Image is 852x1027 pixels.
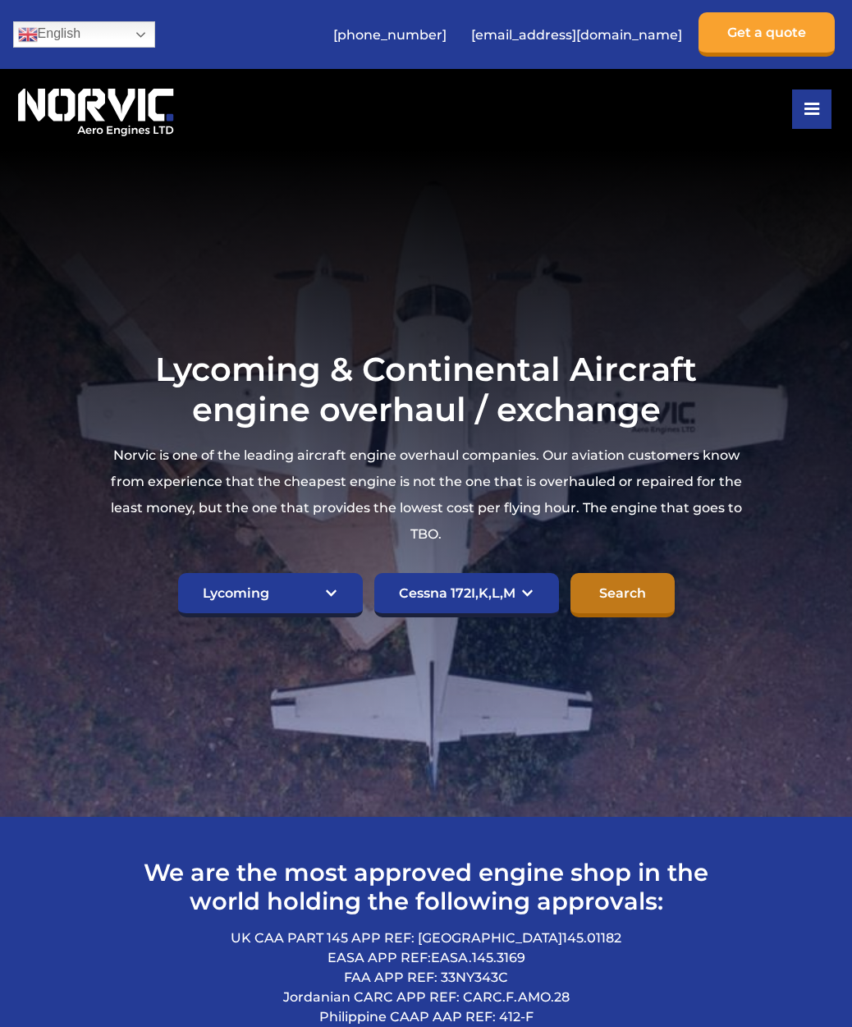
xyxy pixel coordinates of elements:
a: English [13,21,155,48]
img: Norvic Aero Engines logo [13,81,178,137]
input: Search [570,573,675,617]
a: [PHONE_NUMBER] [325,15,455,55]
span: EASA.145.3169 [431,950,525,965]
h2: We are the most approved engine shop in the world holding the following approvals: [111,858,742,915]
a: Get a quote [699,12,835,57]
a: [EMAIL_ADDRESS][DOMAIN_NAME] [463,15,690,55]
p: Norvic is one of the leading aircraft engine overhaul companies. Our aviation customers know from... [95,442,757,548]
img: en [18,25,38,44]
h1: Lycoming & Continental Aircraft engine overhaul / exchange [95,349,757,429]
